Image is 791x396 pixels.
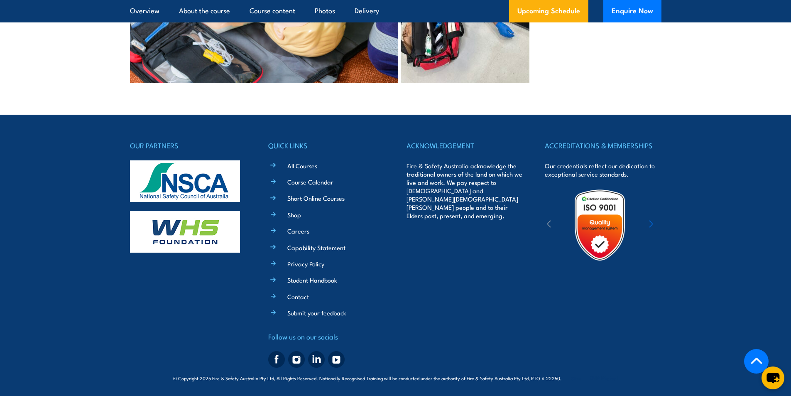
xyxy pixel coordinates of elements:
a: Short Online Courses [287,194,345,202]
img: whs-logo-footer [130,211,240,253]
a: KND Digital [589,374,618,382]
h4: OUR PARTNERS [130,140,246,151]
a: Course Calendar [287,177,333,186]
h4: Follow us on our socials [268,331,384,342]
p: Our credentials reflect our dedication to exceptional service standards. [545,162,661,178]
span: © Copyright 2025 Fire & Safety Australia Pty Ltd, All Rights Reserved. Nationally Recognised Trai... [173,374,618,382]
button: chat-button [762,366,784,389]
h4: QUICK LINKS [268,140,384,151]
h4: ACKNOWLEDGEMENT [407,140,523,151]
a: Careers [287,226,309,235]
a: Contact [287,292,309,301]
h4: ACCREDITATIONS & MEMBERSHIPS [545,140,661,151]
a: Submit your feedback [287,308,346,317]
span: Site: [571,375,618,381]
a: Capability Statement [287,243,345,252]
p: Fire & Safety Australia acknowledge the traditional owners of the land on which we live and work.... [407,162,523,220]
img: ewpa-logo [637,211,709,239]
img: Untitled design (19) [563,189,636,261]
a: All Courses [287,161,317,170]
a: Shop [287,210,301,219]
a: Student Handbook [287,275,337,284]
a: Privacy Policy [287,259,324,268]
img: nsca-logo-footer [130,160,240,202]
